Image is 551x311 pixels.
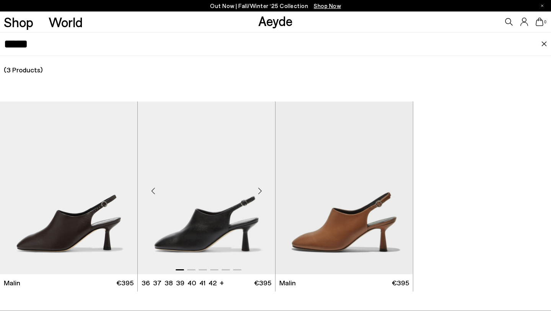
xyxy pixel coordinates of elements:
ul: variant [142,278,214,288]
img: Malin Slingback Mules [275,101,413,274]
span: Malin [279,278,296,288]
li: + [220,277,224,288]
li: 40 [187,278,196,288]
span: €395 [392,278,409,288]
a: 36 37 38 39 40 41 42 + €395 [138,274,275,291]
a: Shop [4,15,33,29]
li: 41 [199,278,205,288]
img: close.svg [541,41,547,47]
div: 1 / 6 [138,101,275,274]
span: €395 [254,278,271,288]
p: Out Now | Fall/Winter ‘25 Collection [210,1,341,11]
a: World [49,15,83,29]
span: €395 [116,278,134,288]
div: Previous slide [142,179,165,202]
a: Malin €395 [275,274,413,291]
div: 1 / 6 [275,101,413,274]
img: Malin Slingback Mules [138,101,275,274]
li: 42 [209,278,217,288]
a: Aeyde [258,13,293,29]
li: 37 [153,278,161,288]
div: Next slide [248,179,271,202]
li: 39 [176,278,184,288]
span: Malin [4,278,20,288]
a: Next slide Previous slide [275,101,413,274]
a: Next slide Previous slide [138,101,275,274]
span: Navigate to /collections/new-in [314,2,341,9]
a: 0 [536,18,543,26]
li: 36 [142,278,150,288]
li: 38 [165,278,173,288]
span: 0 [543,20,547,24]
